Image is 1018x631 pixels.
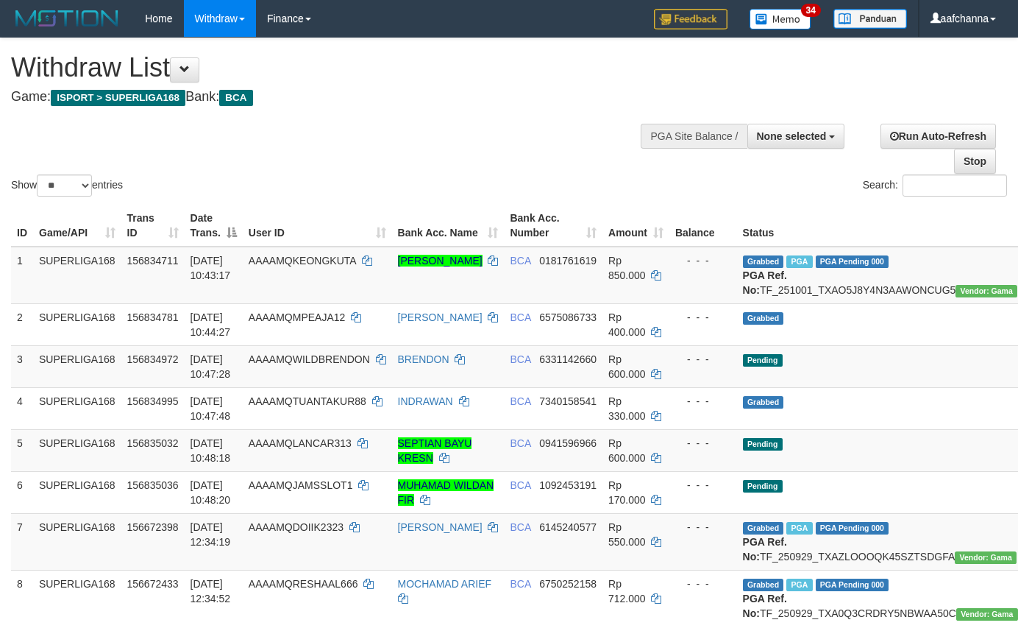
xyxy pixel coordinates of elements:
span: Copy 6331142660 to clipboard [539,353,597,365]
span: [DATE] 10:47:48 [191,395,231,422]
a: MOCHAMAD ARIEF [398,578,492,590]
span: Marked by aafchhiseyha [786,255,812,268]
span: Pending [743,438,783,451]
div: - - - [675,310,731,325]
span: Grabbed [743,522,784,535]
th: Date Trans.: activate to sort column descending [185,205,243,247]
span: Marked by aafsoycanthlai [786,579,812,591]
span: Copy 6750252158 to clipboard [539,578,597,590]
span: Vendor URL: https://trx31.1velocity.biz [955,551,1017,564]
h4: Game: Bank: [11,90,664,105]
span: 34 [801,4,821,17]
span: BCA [510,521,530,533]
span: [DATE] 10:47:28 [191,353,231,380]
td: SUPERLIGA168 [33,387,121,429]
b: PGA Ref. No: [743,536,787,563]
th: Trans ID: activate to sort column ascending [121,205,185,247]
th: User ID: activate to sort column ascending [243,205,392,247]
div: - - - [675,436,731,451]
a: [PERSON_NAME] [398,521,483,533]
td: SUPERLIGA168 [33,303,121,345]
span: 156834711 [127,255,179,267]
span: Copy 6575086733 to clipboard [539,311,597,323]
th: Game/API: activate to sort column ascending [33,205,121,247]
a: BRENDON [398,353,449,365]
span: Rp 850.000 [608,255,646,281]
td: SUPERLIGA168 [33,471,121,513]
td: SUPERLIGA168 [33,513,121,570]
div: - - - [675,520,731,535]
div: - - - [675,394,731,409]
span: AAAAMQDOIIK2323 [249,521,344,533]
label: Show entries [11,175,123,197]
input: Search: [903,175,1007,197]
span: [DATE] 10:43:17 [191,255,231,281]
td: 7 [11,513,33,570]
span: [DATE] 10:44:27 [191,311,231,338]
td: 2 [11,303,33,345]
span: Vendor URL: https://trx31.1velocity.biz [955,285,1017,297]
span: 156834972 [127,353,179,365]
span: [DATE] 12:34:19 [191,521,231,548]
td: SUPERLIGA168 [33,429,121,471]
span: Grabbed [743,255,784,268]
a: Stop [954,149,996,174]
span: Copy 0181761619 to clipboard [539,255,597,267]
img: Button%20Memo.svg [750,9,811,29]
span: 156834995 [127,395,179,407]
img: MOTION_logo.png [11,7,123,29]
th: Bank Acc. Name: activate to sort column ascending [392,205,505,247]
td: SUPERLIGA168 [33,345,121,387]
th: ID [11,205,33,247]
span: Copy 1092453191 to clipboard [539,479,597,491]
span: Rp 170.000 [608,479,646,506]
span: Grabbed [743,579,784,591]
span: BCA [510,578,530,590]
span: [DATE] 10:48:18 [191,437,231,464]
span: None selected [757,130,827,142]
span: ISPORT > SUPERLIGA168 [51,90,185,106]
span: AAAAMQWILDBRENDON [249,353,370,365]
select: Showentries [37,175,92,197]
a: INDRAWAN [398,395,453,407]
span: Copy 0941596966 to clipboard [539,437,597,449]
th: Balance [669,205,737,247]
div: PGA Site Balance / [641,124,747,149]
span: Marked by aafsoycanthlai [786,522,812,535]
a: [PERSON_NAME] [398,311,483,323]
span: Copy 7340158541 to clipboard [539,395,597,407]
span: 156672398 [127,521,179,533]
b: PGA Ref. No: [743,269,787,296]
span: 156835036 [127,479,179,491]
span: Pending [743,480,783,493]
span: BCA [510,437,530,449]
span: Rp 330.000 [608,395,646,422]
span: PGA Pending [816,255,889,268]
span: AAAAMQKEONGKUTA [249,255,356,267]
span: PGA Pending [816,579,889,591]
div: - - - [675,352,731,367]
td: 3 [11,345,33,387]
img: Feedback.jpg [654,9,727,29]
span: 156672433 [127,578,179,590]
span: 156835032 [127,437,179,449]
td: 4 [11,387,33,429]
span: BCA [219,90,252,106]
span: BCA [510,395,530,407]
span: [DATE] 12:34:52 [191,578,231,604]
button: None selected [747,124,845,149]
th: Amount: activate to sort column ascending [602,205,669,247]
span: Vendor URL: https://trx31.1velocity.biz [956,608,1018,621]
span: Rp 600.000 [608,353,646,380]
span: BCA [510,479,530,491]
a: [PERSON_NAME] [398,255,483,267]
div: - - - [675,577,731,591]
a: Run Auto-Refresh [880,124,996,149]
b: PGA Ref. No: [743,593,787,619]
span: Pending [743,354,783,367]
a: MUHAMAD WILDAN FIR [398,479,494,506]
td: SUPERLIGA168 [33,570,121,627]
span: AAAAMQJAMSSLOT1 [249,479,353,491]
span: AAAAMQRESHAAL666 [249,578,358,590]
span: Copy 6145240577 to clipboard [539,521,597,533]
